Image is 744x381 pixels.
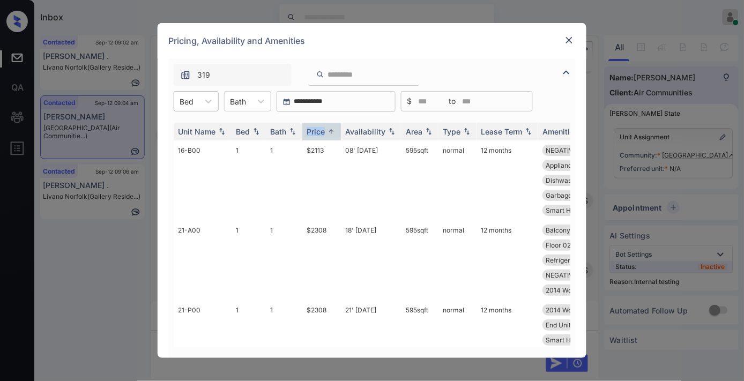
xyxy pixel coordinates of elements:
div: Pricing, Availability and Amenities [158,23,586,58]
img: sorting [386,128,397,136]
img: sorting [423,128,434,136]
span: End Unit [546,321,571,329]
td: 1 [232,300,266,380]
td: 1 [266,300,302,380]
td: 08' [DATE] [341,140,401,220]
td: 12 months [477,140,538,220]
td: 595 sqft [401,220,438,300]
td: 1 [266,140,302,220]
td: 21' [DATE] [341,300,401,380]
img: sorting [287,128,298,136]
img: icon-zuma [560,66,573,79]
td: 595 sqft [401,140,438,220]
span: $ [407,95,412,107]
img: sorting [462,128,472,136]
img: sorting [326,128,337,136]
span: Smart Home Door... [546,336,605,344]
span: Balcony Private [546,226,594,234]
td: 1 [266,220,302,300]
div: Bath [270,127,286,136]
td: $2308 [302,220,341,300]
span: NEGATIVE View P... [546,271,604,279]
td: normal [438,300,477,380]
span: Smart Home Door... [546,206,605,214]
td: 595 sqft [401,300,438,380]
span: to [449,95,456,107]
span: Garbage disposa... [546,191,601,199]
div: Price [307,127,325,136]
td: 1 [232,140,266,220]
td: 12 months [477,300,538,380]
span: Appliances Stai... [546,161,597,169]
td: $2113 [302,140,341,220]
img: sorting [251,128,262,136]
td: normal [438,220,477,300]
div: Area [406,127,422,136]
span: 2014 Wood Floor... [546,306,601,314]
img: close [564,35,575,46]
div: Lease Term [481,127,522,136]
img: sorting [523,128,534,136]
td: 21-A00 [174,220,232,300]
td: 12 months [477,220,538,300]
img: icon-zuma [180,70,191,80]
div: Type [443,127,460,136]
img: icon-zuma [316,70,324,79]
td: 1 [232,220,266,300]
div: Availability [345,127,385,136]
div: Amenities [542,127,578,136]
span: Refrigerator Le... [546,256,597,264]
div: Bed [236,127,250,136]
img: sorting [217,128,227,136]
td: $2308 [302,300,341,380]
span: 2014 Wood Floor... [546,286,601,294]
td: normal [438,140,477,220]
td: 21-P00 [174,300,232,380]
td: 18' [DATE] [341,220,401,300]
span: Floor 02 [546,241,571,249]
span: NEGATIVE View P... [546,146,604,154]
td: 16-B00 [174,140,232,220]
div: Unit Name [178,127,215,136]
span: Dishwasher [546,176,582,184]
span: 319 [197,69,210,81]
